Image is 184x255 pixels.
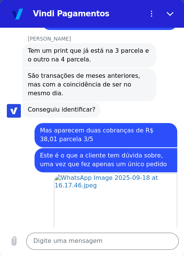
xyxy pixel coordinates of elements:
[54,173,177,237] img: WhatsApp Image 2025-09-18 at 16.17.46.jpeg
[28,72,151,98] span: São transações de meses anteriores, mas com a coincidência de ser no mesmo dia.
[162,5,179,23] button: Fechar
[28,47,151,64] span: Tem um print que já está na 3 parcela e o outro na 4 parcela.
[33,9,139,19] h2: Vindi Pagamentos
[143,5,160,23] button: Menu de opções
[28,105,95,114] span: Conseguiu identificar?
[54,173,177,237] a: Imagem compartilhada. Ofereça mais contexto ao seu agente, caso ainda não tenha feito isso. Abrir...
[5,233,23,250] button: Carregar arquivo
[28,35,184,42] p: [PERSON_NAME]
[40,151,172,169] span: Este é o que a cliente tem dúvida sobre, uma vez que fez apenas um único pedido
[40,126,172,144] span: Mas aparecem duas cobranças de R$ 38,01 parcela 3/5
